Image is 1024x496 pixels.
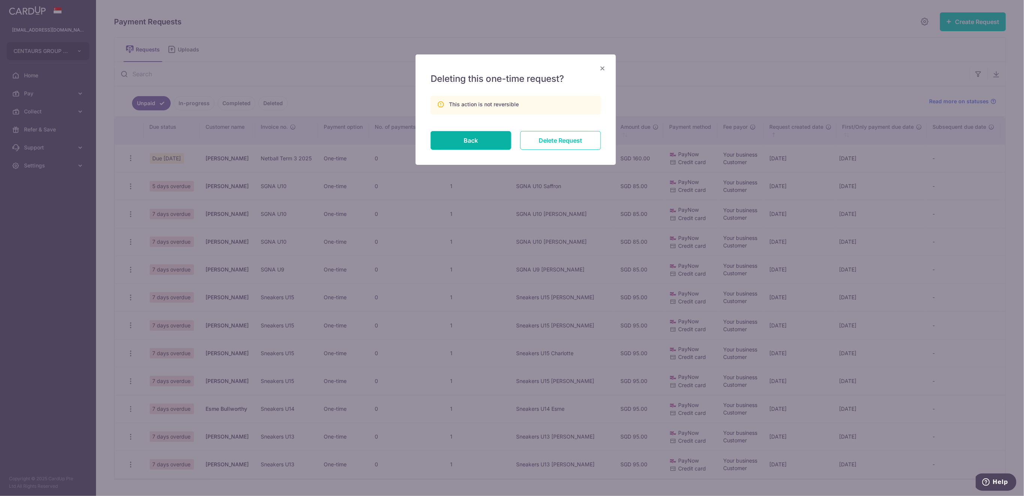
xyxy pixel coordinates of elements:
[431,73,601,84] h5: Deleting this one-time request?
[598,63,607,72] button: Close
[520,131,601,150] input: Delete Request
[449,101,519,108] div: This action is not reversible
[976,473,1016,492] iframe: Opens a widget where you can find more information
[17,5,32,12] span: Help
[431,131,511,150] button: Back
[599,62,605,73] span: ×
